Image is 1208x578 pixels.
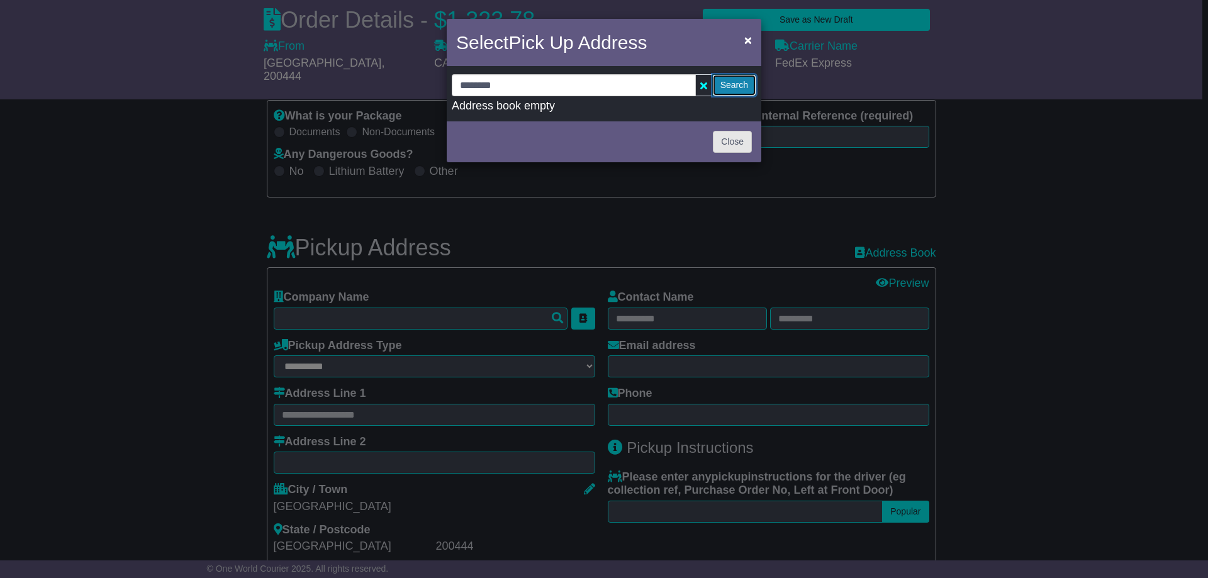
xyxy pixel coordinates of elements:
[712,74,756,96] button: Search
[452,99,756,113] div: Address book empty
[713,131,752,153] button: Close
[578,32,647,53] span: Address
[508,32,573,53] span: Pick Up
[456,28,647,57] h4: Select
[744,33,752,47] span: ×
[738,27,758,53] button: Close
